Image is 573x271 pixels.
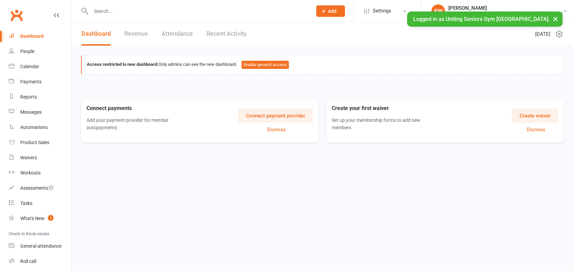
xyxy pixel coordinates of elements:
a: Automations [9,120,71,135]
button: Connect payment provider [238,109,313,123]
div: Assessments [20,185,54,191]
h3: Create your first waiver [332,105,441,111]
a: Attendance [161,22,193,46]
div: People [20,49,34,54]
strong: Access restricted to new dashboard: [87,62,158,67]
a: Dashboard [9,29,71,44]
a: Payments [9,74,71,89]
div: Calendar [20,64,39,69]
div: Messages [20,109,42,115]
a: Waivers [9,150,71,165]
div: General attendance [20,243,61,249]
span: Settings [373,3,391,19]
div: Dashboard [20,33,44,39]
div: Uniting Seniors [PERSON_NAME][GEOGRAPHIC_DATA] [448,11,563,17]
span: [DATE] [535,30,550,38]
a: Messages [9,105,71,120]
button: Dismiss [240,126,313,134]
a: General attendance kiosk mode [9,239,71,254]
a: Assessments [9,181,71,196]
button: × [549,11,562,26]
button: Create waiver [512,109,558,123]
a: Clubworx [8,7,25,24]
a: Dashboard [81,22,111,46]
a: Workouts [9,165,71,181]
div: Automations [20,125,48,130]
h3: Connect payments [86,105,200,111]
a: Tasks [9,196,71,211]
a: What's New1 [9,211,71,226]
input: Search... [89,6,307,16]
span: Add [328,8,337,14]
div: What's New [20,216,45,221]
a: People [9,44,71,59]
div: Tasks [20,200,32,206]
a: Roll call [9,254,71,269]
p: Set up your membership forms to add new members [332,116,430,132]
div: Payments [20,79,42,84]
div: Reports [20,94,37,100]
button: Add [316,5,345,17]
button: Enable general access [242,61,289,69]
div: Product Sales [20,140,49,145]
span: Logged in as Uniting Seniors Gym [GEOGRAPHIC_DATA]. [413,16,550,22]
div: Only admins can see the new dashboard. [87,61,558,69]
p: Add your payment provider for member autopayments [86,116,189,132]
button: Dismiss [514,126,558,134]
div: EW [431,4,445,18]
a: Recent Activity [206,22,247,46]
div: Roll call [20,259,36,264]
div: Workouts [20,170,41,175]
a: Product Sales [9,135,71,150]
div: [PERSON_NAME] [448,5,563,11]
a: Reports [9,89,71,105]
a: Revenue [124,22,148,46]
div: Waivers [20,155,37,160]
a: Calendar [9,59,71,74]
span: 1 [48,215,53,221]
